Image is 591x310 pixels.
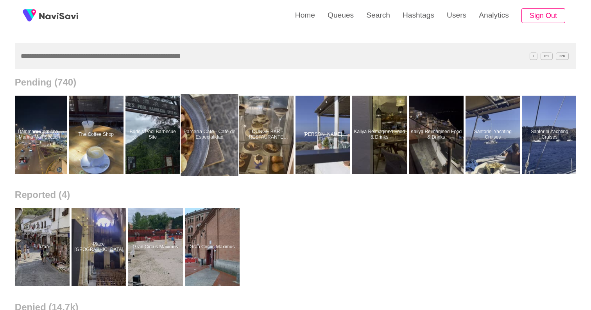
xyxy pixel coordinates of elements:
[185,208,242,286] a: Gran Circus MaximusGran Circus Maximus
[72,208,128,286] a: Place [GEOGRAPHIC_DATA]Place Basilique Saint Sernin
[15,189,576,200] h2: Reported (4)
[12,96,69,174] a: Dammam Corniche - Marina Mall SectionDammam Corniche - Marina Mall Section
[466,96,522,174] a: Santorini Yachting CruisesSantorini Yachting Cruises
[39,12,78,20] img: fireSpot
[522,96,579,174] a: Santorini Yachting CruisesSantorini Yachting Cruises
[15,77,576,88] h2: Pending (740)
[239,96,295,174] a: LOUNGE BAR - RESTAURANTE [PERSON_NAME][GEOGRAPHIC_DATA].LOUNGE BAR - RESTAURANTE La Vela de Calpe.
[409,96,466,174] a: Kaliya Reimagined Food & DrinksKaliya Reimagined Food & Drinks
[15,208,72,286] a: PazariPazari
[182,96,239,174] a: Parcería Café - Café de EspecialidadParcería Café - Café de Especialidad
[521,8,565,23] button: Sign Out
[556,52,569,60] span: C^K
[295,96,352,174] a: [PERSON_NAME]Stani Tavern
[125,96,182,174] a: Bride's Pool Barbecue SiteBride's Pool Barbecue Site
[20,6,39,25] img: fireSpot
[128,208,185,286] a: Gran Circus MaximusGran Circus Maximus
[541,52,553,60] span: C^J
[530,52,537,60] span: /
[352,96,409,174] a: Kaliya Reimagined Food & DrinksKaliya Reimagined Food & Drinks
[69,96,125,174] a: The Coffee ShopThe Coffee Shop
